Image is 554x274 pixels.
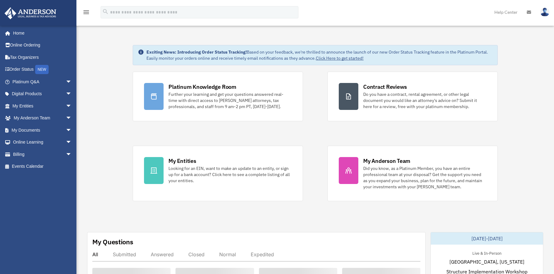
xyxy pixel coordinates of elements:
div: Based on your feedback, we're thrilled to announce the launch of our new Order Status Tracking fe... [146,49,493,61]
div: Normal [219,251,236,257]
div: My Anderson Team [363,157,410,165]
div: Do you have a contract, rental agreement, or other legal document you would like an attorney's ad... [363,91,486,110]
div: Further your learning and get your questions answered real-time with direct access to [PERSON_NAM... [168,91,292,110]
span: arrow_drop_down [66,88,78,100]
div: Answered [151,251,174,257]
div: My Entities [168,157,196,165]
span: arrow_drop_down [66,124,78,137]
div: Live & In-Person [467,250,506,256]
span: arrow_drop_down [66,100,78,112]
div: Contract Reviews [363,83,407,91]
i: menu [83,9,90,16]
div: My Questions [92,237,133,246]
a: My Entitiesarrow_drop_down [4,100,81,112]
span: arrow_drop_down [66,112,78,125]
a: Tax Organizers [4,51,81,63]
a: Home [4,27,78,39]
a: menu [83,11,90,16]
a: My Documentsarrow_drop_down [4,124,81,136]
div: Expedited [251,251,274,257]
a: My Anderson Teamarrow_drop_down [4,112,81,124]
a: Contract Reviews Do you have a contract, rental agreement, or other legal document you would like... [327,72,498,121]
a: Online Learningarrow_drop_down [4,136,81,148]
a: My Anderson Team Did you know, as a Platinum Member, you have an entire professional team at your... [327,146,498,201]
a: My Entities Looking for an EIN, want to make an update to an entity, or sign up for a bank accoun... [133,146,303,201]
a: Online Ordering [4,39,81,51]
div: Submitted [113,251,136,257]
a: Events Calendar [4,160,81,173]
a: Platinum Knowledge Room Further your learning and get your questions answered real-time with dire... [133,72,303,121]
a: Digital Productsarrow_drop_down [4,88,81,100]
a: Billingarrow_drop_down [4,148,81,160]
div: NEW [35,65,49,74]
div: Closed [188,251,205,257]
i: search [102,8,109,15]
a: Click Here to get started! [316,55,364,61]
img: Anderson Advisors Platinum Portal [3,7,58,19]
span: [GEOGRAPHIC_DATA], [US_STATE] [449,258,524,265]
div: Platinum Knowledge Room [168,83,236,91]
div: Looking for an EIN, want to make an update to an entity, or sign up for a bank account? Click her... [168,165,292,184]
a: Order StatusNEW [4,63,81,76]
span: arrow_drop_down [66,148,78,161]
a: Platinum Q&Aarrow_drop_down [4,76,81,88]
div: [DATE]-[DATE] [431,232,543,245]
span: arrow_drop_down [66,76,78,88]
strong: Exciting News: Introducing Order Status Tracking! [146,49,247,55]
span: arrow_drop_down [66,136,78,149]
img: User Pic [540,8,549,17]
div: All [92,251,98,257]
div: Did you know, as a Platinum Member, you have an entire professional team at your disposal? Get th... [363,165,486,190]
